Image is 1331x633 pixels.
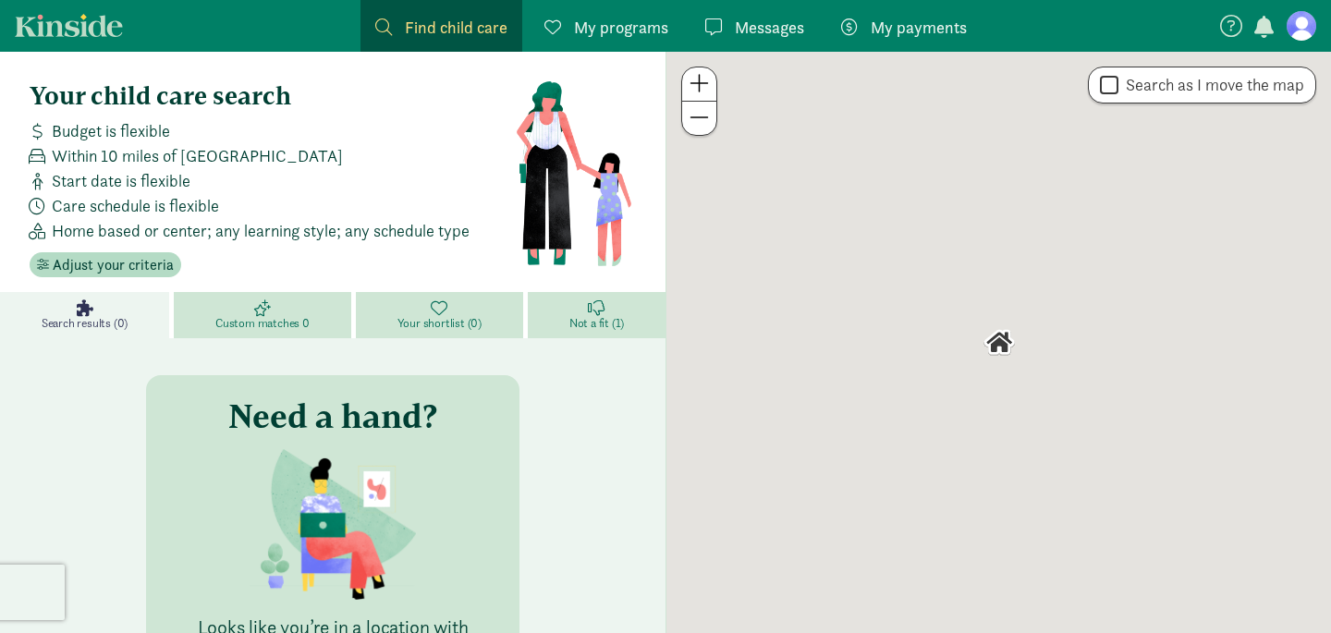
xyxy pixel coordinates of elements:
h4: Your child care search [30,81,515,111]
div: Click to see details [983,327,1015,359]
span: Start date is flexible [52,168,190,193]
span: Not a fit (1) [569,316,624,331]
a: Not a fit (1) [528,292,665,338]
span: My programs [574,15,668,40]
span: Care schedule is flexible [52,193,219,218]
span: Custom matches 0 [215,316,310,331]
span: Budget is flexible [52,118,170,143]
span: Find child care [405,15,507,40]
span: Within 10 miles of [GEOGRAPHIC_DATA] [52,143,343,168]
button: Adjust your criteria [30,252,181,278]
a: Custom matches 0 [174,292,356,338]
span: Home based or center; any learning style; any schedule type [52,218,470,243]
span: Adjust your criteria [53,254,174,276]
span: Your shortlist (0) [397,316,482,331]
h3: Need a hand? [228,397,437,434]
span: Search results (0) [42,316,128,331]
a: Kinside [15,14,123,37]
span: My payments [871,15,967,40]
span: Messages [735,15,804,40]
a: Your shortlist (0) [356,292,528,338]
label: Search as I move the map [1118,74,1304,96]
